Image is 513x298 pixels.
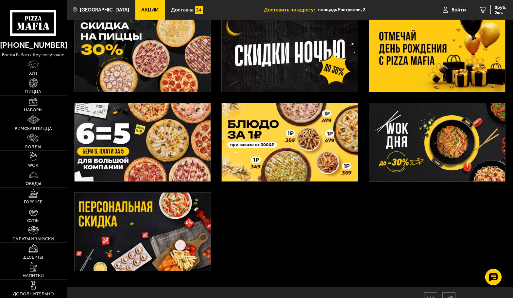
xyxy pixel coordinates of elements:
span: Горячее [24,200,43,204]
span: [GEOGRAPHIC_DATA] [80,7,129,12]
span: Доставить по адресу: [264,7,318,12]
span: Обеды [26,181,41,186]
span: Супы [27,218,40,223]
span: Наборы [24,108,43,112]
span: 0 шт. [495,10,506,14]
span: Хит [29,71,38,76]
span: Роллы [25,145,41,149]
span: Напитки [23,273,44,278]
span: Войти [452,7,466,12]
span: площадь Растрелли, 2 [318,4,421,16]
span: Десерты [23,255,43,260]
span: Акции [141,7,159,12]
span: 0 руб. [495,5,506,10]
span: Римская пицца [15,126,52,131]
span: Дополнительно [13,292,54,296]
input: Ваш адрес доставки [318,4,421,16]
span: Салаты и закуски [12,237,54,241]
img: 15daf4d41897b9f0e9f617042186c801.svg [195,6,203,14]
span: WOK [28,163,38,168]
span: Пицца [25,89,41,94]
span: Доставка [171,7,194,12]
